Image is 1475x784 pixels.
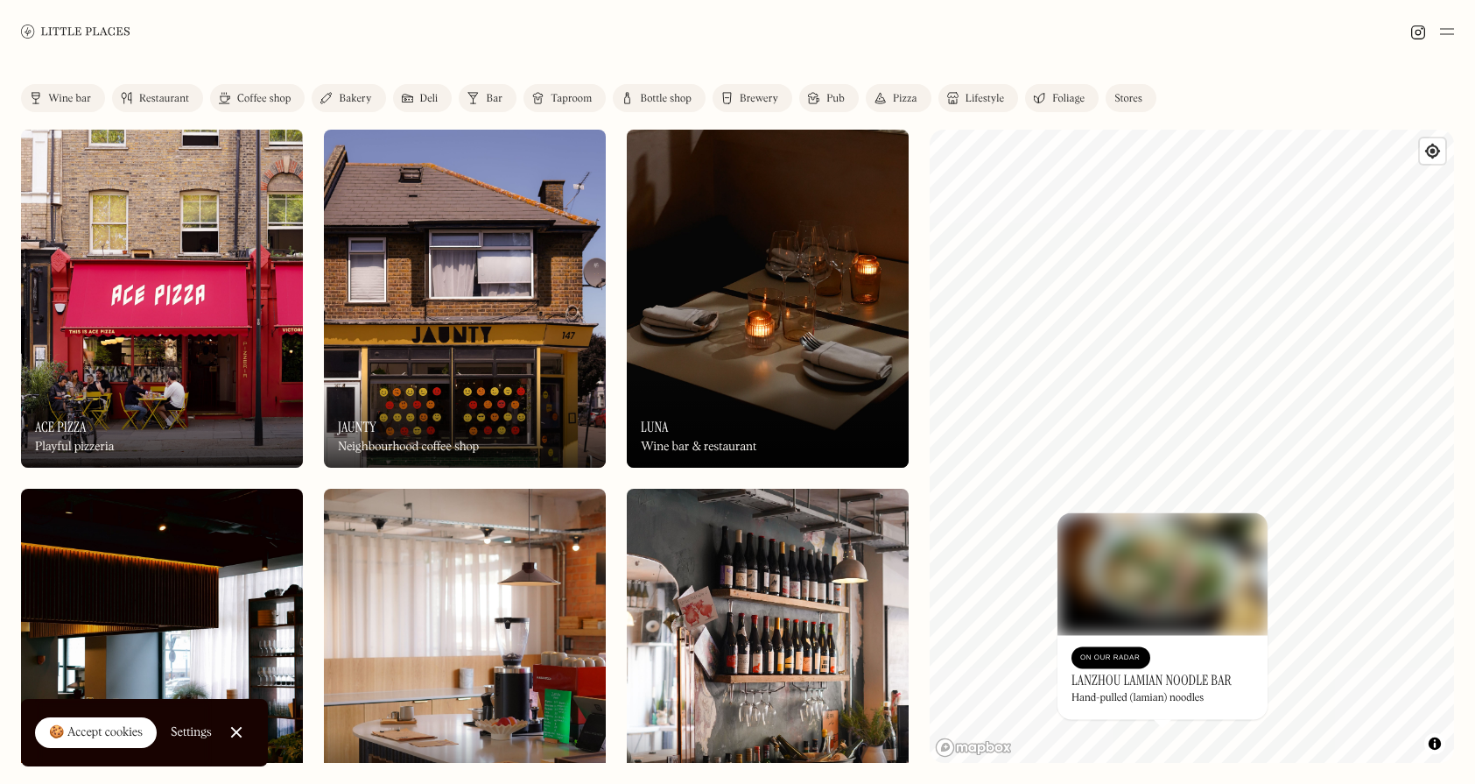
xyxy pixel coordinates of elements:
[139,94,189,104] div: Restaurant
[459,84,516,112] a: Bar
[219,715,254,750] a: Close Cookie Popup
[641,440,756,455] div: Wine bar & restaurant
[966,94,1004,104] div: Lifestyle
[641,419,668,435] h3: Luna
[21,84,105,112] a: Wine bar
[799,84,859,112] a: Pub
[49,724,143,742] div: 🍪 Accept cookies
[324,130,606,468] a: JauntyJauntyJauntyNeighbourhood coffee shop
[21,130,303,468] a: Ace PizzaAce PizzaAce PizzaPlayful pizzeria
[1080,649,1141,667] div: On Our Radar
[338,440,479,455] div: Neighbourhood coffee shop
[112,84,203,112] a: Restaurant
[237,94,291,104] div: Coffee shop
[938,84,1018,112] a: Lifestyle
[1424,733,1445,754] button: Toggle attribution
[523,84,606,112] a: Taproom
[1071,693,1204,705] div: Hand-pulled (lamian) noodles
[48,94,91,104] div: Wine bar
[1071,672,1232,689] h3: Lanzhou Lamian Noodle Bar
[35,717,157,749] a: 🍪 Accept cookies
[1057,512,1268,635] img: Lanzhou Lamian Noodle Bar
[627,130,909,468] a: LunaLunaLunaWine bar & restaurant
[210,84,305,112] a: Coffee shop
[1114,94,1142,104] div: Stores
[640,94,692,104] div: Bottle shop
[1052,94,1085,104] div: Foliage
[613,84,706,112] a: Bottle shop
[339,94,371,104] div: Bakery
[1057,512,1268,719] a: Lanzhou Lamian Noodle BarLanzhou Lamian Noodle BarOn Our RadarLanzhou Lamian Noodle BarHand-pulle...
[1025,84,1099,112] a: Foliage
[486,94,502,104] div: Bar
[930,130,1454,763] canvas: Map
[324,130,606,468] img: Jaunty
[1420,138,1445,164] button: Find my location
[171,726,212,738] div: Settings
[740,94,778,104] div: Brewery
[338,419,376,435] h3: Jaunty
[312,84,385,112] a: Bakery
[35,440,115,455] div: Playful pizzeria
[551,94,592,104] div: Taproom
[935,738,1012,758] a: Mapbox homepage
[393,84,453,112] a: Deli
[1429,734,1440,753] span: Toggle attribution
[21,130,303,468] img: Ace Pizza
[420,94,439,104] div: Deli
[713,84,792,112] a: Brewery
[35,419,87,435] h3: Ace Pizza
[627,130,909,468] img: Luna
[893,94,917,104] div: Pizza
[826,94,845,104] div: Pub
[171,713,212,752] a: Settings
[1106,84,1156,112] a: Stores
[866,84,931,112] a: Pizza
